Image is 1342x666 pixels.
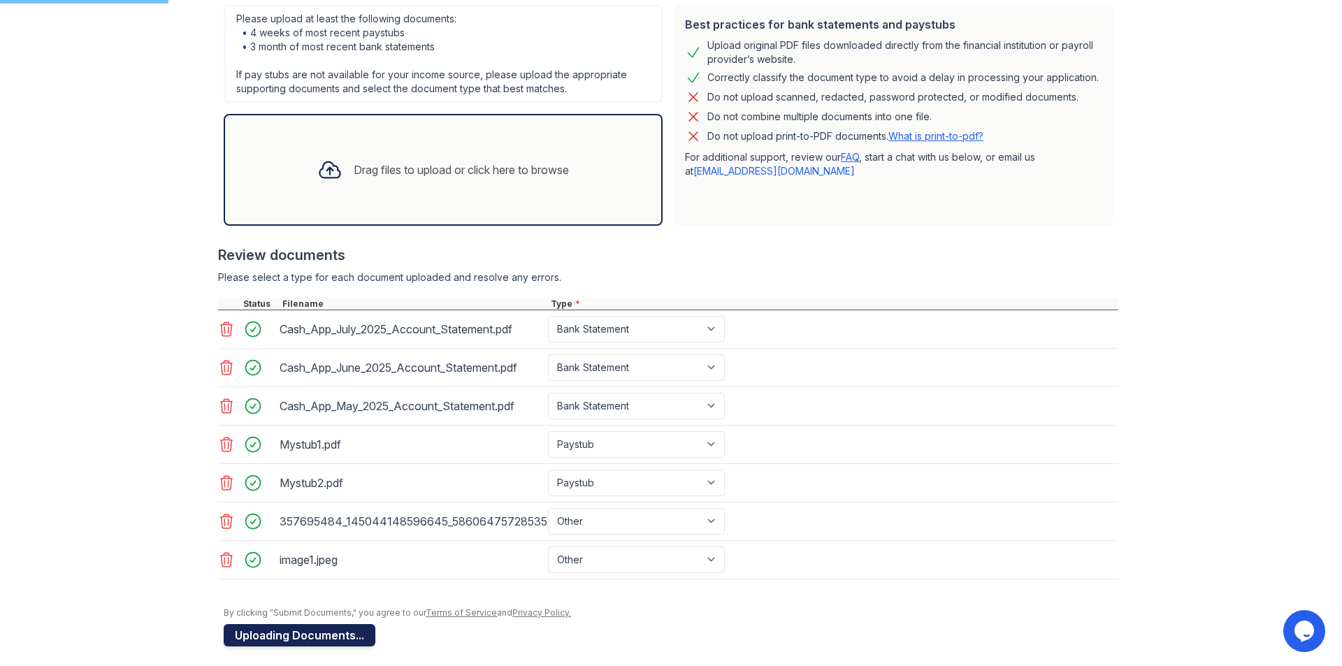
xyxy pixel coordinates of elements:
[280,472,542,494] div: Mystub2.pdf
[707,129,983,143] p: Do not upload print-to-PDF documents.
[888,130,983,142] a: What is print-to-pdf?
[707,89,1078,106] div: Do not upload scanned, redacted, password protected, or modified documents.
[693,165,855,177] a: [EMAIL_ADDRESS][DOMAIN_NAME]
[707,69,1099,86] div: Correctly classify the document type to avoid a delay in processing your application.
[280,510,542,533] div: 357695484_145044148596645_5860647572853554931_n.jpg
[548,298,1118,310] div: Type
[841,151,859,163] a: FAQ
[218,270,1118,284] div: Please select a type for each document uploaded and resolve any errors.
[280,318,542,340] div: Cash_App_July_2025_Account_Statement.pdf
[707,38,1102,66] div: Upload original PDF files downloaded directly from the financial institution or payroll provider’...
[1283,610,1328,652] iframe: chat widget
[240,298,280,310] div: Status
[280,433,542,456] div: Mystub1.pdf
[685,16,1102,33] div: Best practices for bank statements and paystubs
[218,245,1118,265] div: Review documents
[280,549,542,571] div: image1.jpeg
[354,161,569,178] div: Drag files to upload or click here to browse
[280,356,542,379] div: Cash_App_June_2025_Account_Statement.pdf
[280,298,548,310] div: Filename
[426,607,497,618] a: Terms of Service
[280,395,542,417] div: Cash_App_May_2025_Account_Statement.pdf
[707,108,932,125] div: Do not combine multiple documents into one file.
[224,624,375,646] button: Uploading Documents...
[512,607,571,618] a: Privacy Policy.
[224,5,663,103] div: Please upload at least the following documents: • 4 weeks of most recent paystubs • 3 month of mo...
[685,150,1102,178] p: For additional support, review our , start a chat with us below, or email us at
[224,607,1118,618] div: By clicking "Submit Documents," you agree to our and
